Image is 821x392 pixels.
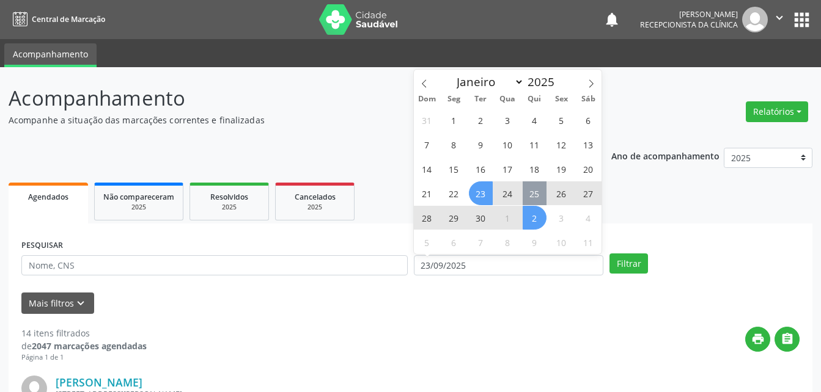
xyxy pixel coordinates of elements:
span: Outubro 7, 2025 [469,230,493,254]
button:  [775,327,800,352]
span: Setembro 11, 2025 [523,132,547,156]
span: Qua [494,95,521,103]
i:  [773,11,786,24]
span: Outubro 5, 2025 [415,230,439,254]
span: Outubro 11, 2025 [576,230,600,254]
span: Setembro 9, 2025 [469,132,493,156]
span: Setembro 13, 2025 [576,132,600,156]
input: Nome, CNS [21,255,408,276]
img: img [742,7,768,32]
span: Setembro 23, 2025 [469,181,493,205]
span: Setembro 4, 2025 [523,108,547,132]
span: Setembro 20, 2025 [576,157,600,181]
span: Setembro 6, 2025 [576,108,600,132]
div: 2025 [284,203,345,212]
span: Setembro 25, 2025 [523,181,547,205]
span: Setembro 10, 2025 [496,132,520,156]
button: Relatórios [746,101,808,122]
i:  [781,332,794,346]
button: Filtrar [609,253,648,274]
span: Setembro 18, 2025 [523,157,547,181]
span: Dom [414,95,441,103]
button:  [768,7,791,32]
strong: 2047 marcações agendadas [32,340,147,352]
span: Setembro 5, 2025 [550,108,573,132]
div: 14 itens filtrados [21,327,147,339]
span: Outubro 2, 2025 [523,206,547,230]
p: Ano de acompanhamento [611,148,720,163]
span: Cancelados [295,192,336,202]
span: Recepcionista da clínica [640,20,738,30]
input: Year [524,74,564,90]
span: Outubro 4, 2025 [576,206,600,230]
span: Setembro 30, 2025 [469,206,493,230]
span: Setembro 21, 2025 [415,181,439,205]
span: Qui [521,95,548,103]
span: Setembro 17, 2025 [496,157,520,181]
span: Ter [467,95,494,103]
span: Outubro 6, 2025 [442,230,466,254]
span: Setembro 12, 2025 [550,132,573,156]
i: keyboard_arrow_down [74,297,87,310]
a: [PERSON_NAME] [56,376,142,389]
span: Setembro 19, 2025 [550,157,573,181]
div: Página 1 de 1 [21,352,147,363]
p: Acompanhamento [9,83,572,114]
a: Acompanhamento [4,43,97,67]
span: Resolvidos [210,192,248,202]
div: [PERSON_NAME] [640,9,738,20]
span: Setembro 24, 2025 [496,181,520,205]
span: Setembro 28, 2025 [415,206,439,230]
span: Agendados [28,192,68,202]
span: Setembro 2, 2025 [469,108,493,132]
label: PESQUISAR [21,236,63,255]
a: Central de Marcação [9,9,105,29]
i: print [751,332,765,346]
span: Setembro 22, 2025 [442,181,466,205]
select: Month [451,73,525,90]
span: Setembro 1, 2025 [442,108,466,132]
input: Selecione um intervalo [414,255,604,276]
span: Setembro 14, 2025 [415,157,439,181]
button: Mais filtroskeyboard_arrow_down [21,292,94,314]
span: Setembro 15, 2025 [442,157,466,181]
button: print [745,327,770,352]
span: Seg [440,95,467,103]
span: Setembro 7, 2025 [415,132,439,156]
span: Setembro 8, 2025 [442,132,466,156]
span: Sex [548,95,575,103]
span: Central de Marcação [32,14,105,24]
button: notifications [603,11,620,28]
div: 2025 [199,203,260,212]
p: Acompanhe a situação das marcações correntes e finalizadas [9,114,572,126]
span: Setembro 16, 2025 [469,157,493,181]
span: Outubro 1, 2025 [496,206,520,230]
span: Setembro 26, 2025 [550,181,573,205]
span: Outubro 3, 2025 [550,206,573,230]
span: Outubro 9, 2025 [523,230,547,254]
span: Não compareceram [103,192,174,202]
span: Agosto 31, 2025 [415,108,439,132]
span: Setembro 29, 2025 [442,206,466,230]
span: Sáb [575,95,602,103]
span: Outubro 8, 2025 [496,230,520,254]
div: de [21,339,147,352]
span: Setembro 3, 2025 [496,108,520,132]
div: 2025 [103,203,174,212]
button: apps [791,9,812,31]
span: Outubro 10, 2025 [550,230,573,254]
span: Setembro 27, 2025 [576,181,600,205]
